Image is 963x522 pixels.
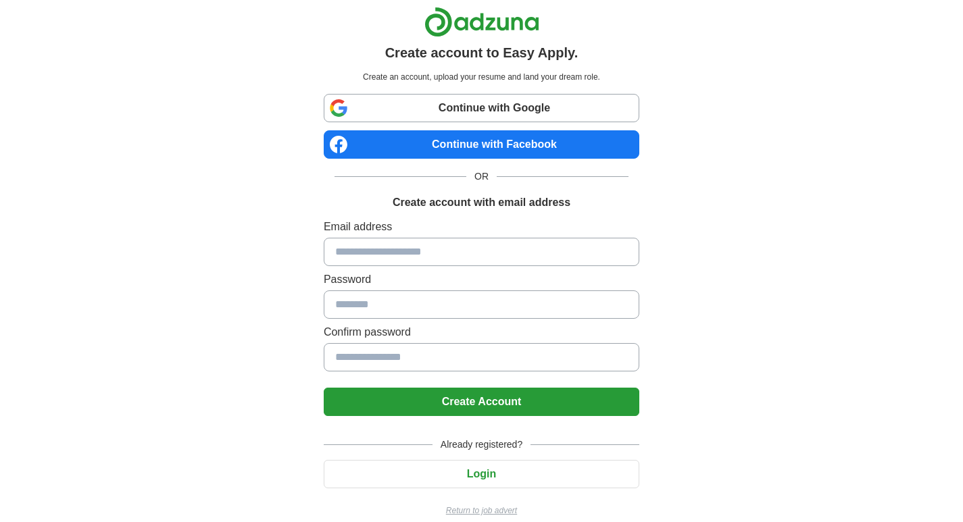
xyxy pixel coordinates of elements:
[324,130,639,159] a: Continue with Facebook
[324,388,639,416] button: Create Account
[324,324,639,340] label: Confirm password
[324,468,639,479] a: Login
[393,194,570,211] h1: Create account with email address
[466,169,497,184] span: OR
[324,504,639,517] a: Return to job advert
[324,219,639,235] label: Email address
[324,271,639,288] label: Password
[324,94,639,122] a: Continue with Google
[424,7,539,37] img: Adzuna logo
[324,460,639,488] button: Login
[326,71,637,83] p: Create an account, upload your resume and land your dream role.
[385,43,578,63] h1: Create account to Easy Apply.
[433,438,530,452] span: Already registered?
